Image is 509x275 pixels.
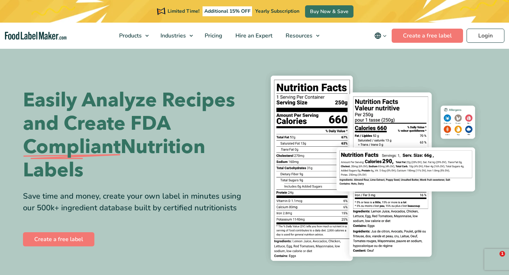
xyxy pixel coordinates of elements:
span: Products [117,32,142,40]
a: Products [113,23,152,49]
span: Yearly Subscription [255,8,299,14]
a: Login [467,29,504,43]
span: Pricing [203,32,223,40]
a: Hire an Expert [229,23,277,49]
span: Resources [283,32,313,40]
span: Industries [158,32,187,40]
a: Industries [154,23,197,49]
span: Limited Time! [168,8,199,14]
div: Save time and money, create your own label in minutes using our 500k+ ingredient database built b... [23,191,249,214]
span: 1 [499,251,505,257]
a: Resources [279,23,323,49]
a: Create a free label [23,232,94,246]
span: Additional 15% OFF [203,6,252,16]
a: Buy Now & Save [305,5,353,18]
h1: Easily Analyze Recipes and Create FDA Nutrition Labels [23,89,249,182]
span: Compliant [23,135,121,159]
a: Create a free label [392,29,463,43]
span: Hire an Expert [233,32,273,40]
a: Pricing [198,23,227,49]
iframe: Intercom live chat [485,251,502,268]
